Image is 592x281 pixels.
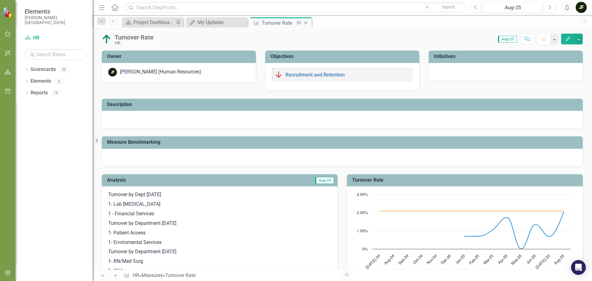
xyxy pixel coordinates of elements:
[384,254,395,266] text: Aug-24
[275,71,282,78] img: Below Plan
[442,5,455,10] span: Search
[107,102,580,107] h3: Description
[133,272,139,278] a: HR
[433,3,464,12] button: Search
[362,247,368,251] text: 0%
[571,260,586,275] div: Open Intercom Messenger
[59,67,69,72] div: 35
[142,272,163,278] a: Measures
[108,228,331,238] p: 1- Patient Access
[125,2,465,13] input: Search ClearPoint...
[198,19,246,26] div: My Updates
[511,254,523,266] text: May-25
[3,7,14,18] img: ClearPoint Strategy
[365,254,381,270] text: [DATE]-24
[553,254,565,266] text: Aug-25
[25,8,86,15] span: Elements
[108,191,331,200] p: Turnover by Dept [DATE]
[352,177,580,183] h3: Turnover Rate
[398,254,409,266] text: Sep-24
[108,219,331,228] p: Turnover by Department [DATE]
[483,2,542,13] button: Aug-25
[357,193,368,197] text: 3.00%
[25,35,86,42] a: HR
[108,68,117,76] div: JF
[31,78,51,85] a: Elements
[123,19,174,26] a: Project Dashboard
[25,49,86,60] input: Search Below...
[108,209,331,219] p: 1 - Financial Services
[31,66,56,73] a: Scorecards
[262,19,295,27] div: Turnover Rate
[357,211,368,215] text: 2.00%
[108,200,331,209] p: 1- Lab [MEDICAL_DATA]
[315,177,334,184] span: Aug-25
[120,68,201,76] div: [PERSON_NAME] (Human Resources)
[124,272,338,279] div: » »
[469,254,480,265] text: Feb-25
[107,139,580,145] h3: Measure Benchmarking
[165,272,195,278] div: Turnover Rate
[576,2,587,13] button: JF
[115,41,154,45] div: HR
[108,238,331,247] p: 1- Enviromental Services
[54,79,64,84] div: 6
[108,247,331,257] p: Turnover by Department [DATE]
[270,54,416,59] h3: Objectives
[426,254,438,265] text: Nov-24
[187,19,246,26] a: My Updates
[108,257,331,266] p: 1- RN/Med Surg
[107,177,219,183] h3: Analysis
[526,254,537,265] text: Jun-25
[134,19,174,26] div: Project Dashboard
[413,254,424,265] text: Oct-24
[498,36,517,43] span: Aug-25
[455,254,466,265] text: Jan-25
[108,266,331,276] p: 1- CNA
[497,254,508,265] text: Apr-25
[102,34,112,44] img: Above Target
[434,54,580,59] h3: Initiatives
[51,90,61,96] div: 14
[286,72,345,78] a: Recruitment and Retention
[485,4,540,11] div: Aug-25
[115,34,154,41] div: Turnover Rate
[25,15,86,25] small: [PERSON_NAME][GEOGRAPHIC_DATA]
[357,229,368,233] text: 1.00%
[440,254,452,265] text: Dec-24
[107,54,253,59] h3: Owner
[31,89,48,97] a: Reports
[483,254,494,265] text: Mar-25
[535,254,551,270] text: [DATE]-25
